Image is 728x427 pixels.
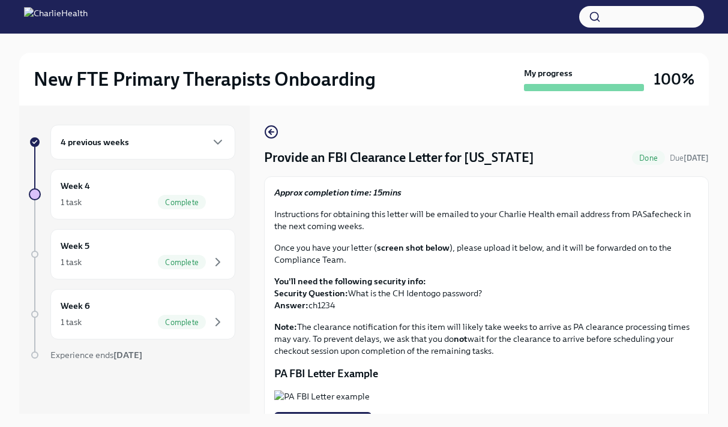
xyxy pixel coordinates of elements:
[29,289,235,339] a: Week 61 taskComplete
[274,275,699,311] p: What is the CH Identogo password? ch1234
[158,198,206,207] span: Complete
[264,149,534,167] h4: Provide an FBI Clearance Letter for [US_STATE]
[61,136,129,149] h6: 4 previous weeks
[274,321,699,357] p: The clearance notification for this item will likely take weeks to arrive as PA clearance process...
[684,154,709,163] strong: [DATE]
[50,125,235,160] div: 4 previous weeks
[61,256,82,268] div: 1 task
[274,366,699,381] p: PA FBI Letter Example
[274,242,699,266] p: Once you have your letter ( ), please upload it below, and it will be forwarded on to the Complia...
[274,208,699,232] p: Instructions for obtaining this letter will be emailed to your Charlie Health email address from ...
[29,169,235,219] a: Week 41 taskComplete
[61,316,82,328] div: 1 task
[34,67,376,91] h2: New FTE Primary Therapists Onboarding
[61,299,90,312] h6: Week 6
[29,229,235,279] a: Week 51 taskComplete
[274,321,297,332] strong: Note:
[113,350,142,360] strong: [DATE]
[632,154,665,163] span: Done
[50,350,142,360] span: Experience ends
[274,300,308,311] strong: Answer:
[654,68,694,90] h3: 100%
[61,239,89,252] h6: Week 5
[670,154,709,163] span: Due
[524,67,573,79] strong: My progress
[61,179,90,193] h6: Week 4
[274,288,348,299] strong: Security Question:
[670,152,709,164] span: September 25th, 2025 07:00
[24,7,88,26] img: CharlieHealth
[158,258,206,267] span: Complete
[377,242,450,253] strong: screen shot below
[274,187,402,198] strong: Approx completion time: 15mins
[158,318,206,327] span: Complete
[274,276,426,287] strong: You'll need the following security info:
[61,196,82,208] div: 1 task
[454,333,468,344] strong: not
[274,390,699,402] button: Zoom image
